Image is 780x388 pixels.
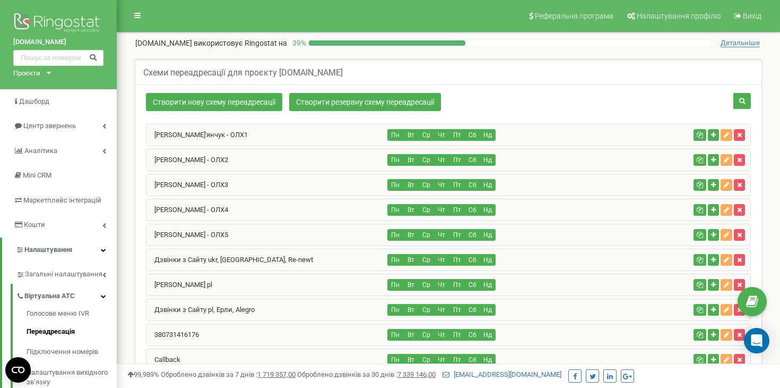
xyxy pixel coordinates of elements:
[480,254,496,266] button: Нд
[480,279,496,291] button: Нд
[16,284,117,306] a: Віртуальна АТС
[403,204,419,216] button: Вт
[387,354,403,366] button: Пн
[27,322,117,342] a: Переадресація
[434,154,449,166] button: Чт
[418,354,434,366] button: Ср
[403,254,419,266] button: Вт
[397,370,436,378] u: 7 339 146,00
[27,342,117,362] a: Підключення номерів
[146,131,248,139] a: [PERSON_NAME]'янчук - ОЛХ1
[403,179,419,191] button: Вт
[449,354,465,366] button: Пт
[161,370,296,378] span: Оброблено дзвінків за 7 днів :
[127,370,159,378] span: 99,989%
[637,12,721,20] span: Налаштування профілю
[287,38,309,48] p: 39 %
[135,38,287,48] p: [DOMAIN_NAME]
[434,354,449,366] button: Чт
[403,354,419,366] button: Вт
[387,179,403,191] button: Пн
[449,279,465,291] button: Пт
[418,204,434,216] button: Ср
[449,179,465,191] button: Пт
[464,229,480,241] button: Сб
[418,304,434,316] button: Ср
[387,279,403,291] button: Пн
[464,154,480,166] button: Сб
[403,129,419,141] button: Вт
[434,254,449,266] button: Чт
[464,329,480,341] button: Сб
[23,171,51,179] span: Mini CRM
[733,93,751,109] button: Пошук схеми переадресації
[146,281,212,289] a: [PERSON_NAME] pl
[464,254,480,266] button: Сб
[146,356,180,364] a: Callback
[721,39,760,47] span: Детальніше
[434,129,449,141] button: Чт
[24,221,45,229] span: Кошти
[387,329,403,341] button: Пн
[418,179,434,191] button: Ср
[23,196,101,204] span: Маркетплейс інтеграцій
[297,370,436,378] span: Оброблено дзвінків за 30 днів :
[464,304,480,316] button: Сб
[464,179,480,191] button: Сб
[434,279,449,291] button: Чт
[480,154,496,166] button: Нд
[146,206,228,214] a: [PERSON_NAME] - ОЛХ4
[434,179,449,191] button: Чт
[13,37,103,47] a: [DOMAIN_NAME]
[16,262,117,284] a: Загальні налаштування
[418,279,434,291] button: Ср
[387,204,403,216] button: Пн
[449,254,465,266] button: Пт
[418,329,434,341] button: Ср
[403,329,419,341] button: Вт
[418,154,434,166] button: Ср
[146,231,228,239] a: [PERSON_NAME] - ОЛХ5
[449,329,465,341] button: Пт
[19,97,49,105] span: Дашборд
[387,154,403,166] button: Пн
[146,93,282,111] a: Створити нову схему переадресації
[449,204,465,216] button: Пт
[443,370,561,378] a: [EMAIL_ADDRESS][DOMAIN_NAME]
[5,357,31,383] button: Open CMP widget
[434,229,449,241] button: Чт
[146,256,313,264] a: Дзвінки з Сайту ukr, [GEOGRAPHIC_DATA], Re-newt
[418,129,434,141] button: Ср
[743,12,761,20] span: Вихід
[480,329,496,341] button: Нд
[480,304,496,316] button: Нд
[480,204,496,216] button: Нд
[403,229,419,241] button: Вт
[23,122,76,130] span: Центр звернень
[25,269,102,280] span: Загальні налаштування
[449,229,465,241] button: Пт
[24,246,72,254] span: Налаштування
[13,11,103,37] img: Ringostat logo
[403,304,419,316] button: Вт
[403,154,419,166] button: Вт
[146,181,228,189] a: [PERSON_NAME] - ОЛХ3
[434,204,449,216] button: Чт
[434,329,449,341] button: Чт
[449,154,465,166] button: Пт
[535,12,613,20] span: Реферальна програма
[24,147,57,155] span: Аналiтика
[480,354,496,366] button: Нд
[257,370,296,378] u: 1 719 357,00
[387,254,403,266] button: Пн
[464,204,480,216] button: Сб
[13,69,40,79] div: Проєкти
[146,156,228,164] a: [PERSON_NAME] - ОЛХ2
[434,304,449,316] button: Чт
[13,50,103,66] input: Пошук за номером
[146,331,199,339] a: 380731416176
[449,304,465,316] button: Пт
[464,129,480,141] button: Сб
[480,229,496,241] button: Нд
[289,93,441,111] a: Створити резервну схему переадресації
